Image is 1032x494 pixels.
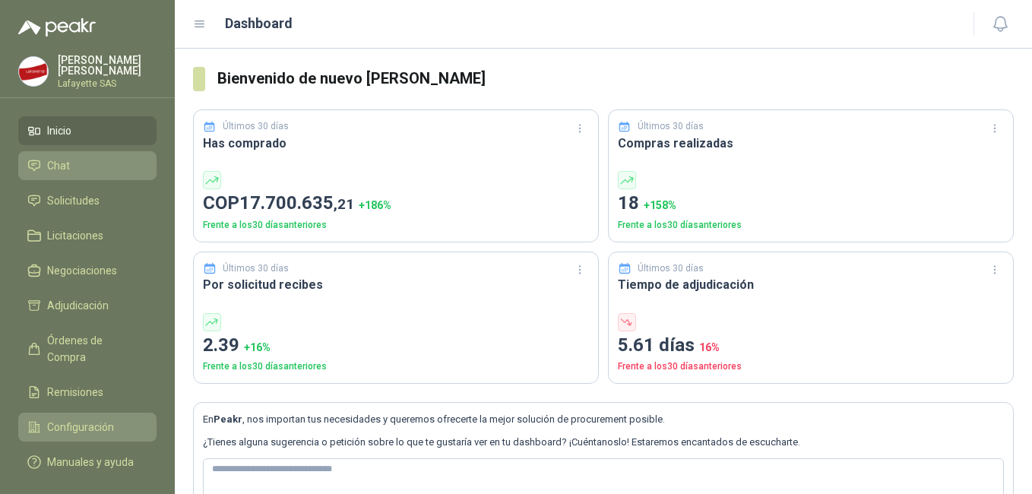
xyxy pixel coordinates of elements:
a: Inicio [18,116,157,145]
span: Inicio [47,122,71,139]
a: Solicitudes [18,186,157,215]
a: Adjudicación [18,291,157,320]
span: + 186 % [359,199,391,211]
a: Órdenes de Compra [18,326,157,372]
h3: Por solicitud recibes [203,275,589,294]
h3: Compras realizadas [618,134,1004,153]
span: Solicitudes [47,192,100,209]
p: Últimos 30 días [223,119,289,134]
span: Chat [47,157,70,174]
p: COP [203,189,589,218]
p: Frente a los 30 días anteriores [618,359,1004,374]
p: 5.61 días [618,331,1004,360]
a: Manuales y ayuda [18,448,157,477]
p: Lafayette SAS [58,79,157,88]
img: Company Logo [19,57,48,86]
b: Peakr [214,413,242,425]
p: Frente a los 30 días anteriores [203,359,589,374]
span: Configuración [47,419,114,435]
a: Configuración [18,413,157,442]
h3: Has comprado [203,134,589,153]
span: 17.700.635 [239,192,354,214]
p: Últimos 30 días [638,119,704,134]
span: Licitaciones [47,227,103,244]
h3: Tiempo de adjudicación [618,275,1004,294]
a: Negociaciones [18,256,157,285]
span: ,21 [334,195,354,213]
span: + 158 % [644,199,676,211]
p: Últimos 30 días [638,261,704,276]
p: 2.39 [203,331,589,360]
h1: Dashboard [225,13,293,34]
p: [PERSON_NAME] [PERSON_NAME] [58,55,157,76]
p: En , nos importan tus necesidades y queremos ofrecerte la mejor solución de procurement posible. [203,412,1004,427]
p: 18 [618,189,1004,218]
span: + 16 % [244,341,271,353]
span: Remisiones [47,384,103,401]
a: Chat [18,151,157,180]
span: Órdenes de Compra [47,332,142,366]
p: Frente a los 30 días anteriores [203,218,589,233]
span: Negociaciones [47,262,117,279]
a: Licitaciones [18,221,157,250]
p: Últimos 30 días [223,261,289,276]
p: ¿Tienes alguna sugerencia o petición sobre lo que te gustaría ver en tu dashboard? ¡Cuéntanoslo! ... [203,435,1004,450]
span: 16 % [699,341,720,353]
span: Manuales y ayuda [47,454,134,470]
img: Logo peakr [18,18,96,36]
p: Frente a los 30 días anteriores [618,218,1004,233]
span: Adjudicación [47,297,109,314]
a: Remisiones [18,378,157,407]
h3: Bienvenido de nuevo [PERSON_NAME] [217,67,1014,90]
